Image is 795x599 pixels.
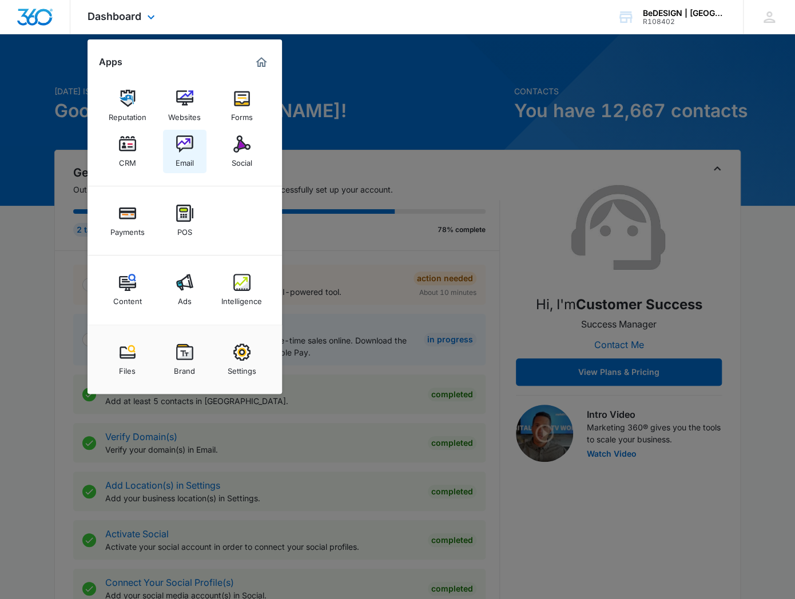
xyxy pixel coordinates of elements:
[220,338,264,381] a: Settings
[168,107,201,122] div: Websites
[221,291,262,306] div: Intelligence
[232,153,252,167] div: Social
[109,107,146,122] div: Reputation
[643,18,726,26] div: account id
[163,338,206,381] a: Brand
[119,153,136,167] div: CRM
[174,361,195,376] div: Brand
[119,361,136,376] div: Files
[106,130,149,173] a: CRM
[113,291,142,306] div: Content
[643,9,726,18] div: account name
[177,222,192,237] div: POS
[106,268,149,312] a: Content
[176,153,194,167] div: Email
[110,222,145,237] div: Payments
[106,338,149,381] a: Files
[163,268,206,312] a: Ads
[88,10,141,22] span: Dashboard
[220,84,264,127] a: Forms
[163,84,206,127] a: Websites
[99,57,122,67] h2: Apps
[228,361,256,376] div: Settings
[106,84,149,127] a: Reputation
[252,53,271,71] a: Marketing 360® Dashboard
[163,130,206,173] a: Email
[231,107,253,122] div: Forms
[163,199,206,242] a: POS
[178,291,192,306] div: Ads
[220,268,264,312] a: Intelligence
[220,130,264,173] a: Social
[106,199,149,242] a: Payments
